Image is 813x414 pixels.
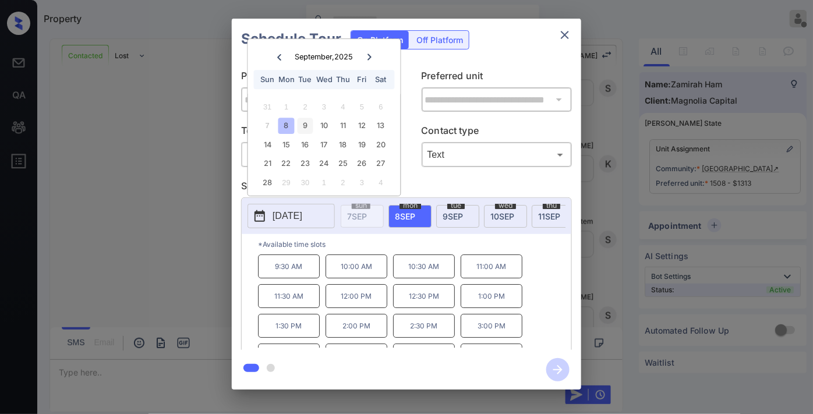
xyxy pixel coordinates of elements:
[354,118,370,134] div: Choose Friday, September 12th, 2025
[258,314,320,338] p: 1:30 PM
[393,284,455,308] p: 12:30 PM
[241,69,392,87] p: Preferred community
[298,137,313,153] div: Choose Tuesday, September 16th, 2025
[260,175,275,190] div: Choose Sunday, September 28th, 2025
[278,99,294,115] div: Not available Monday, September 1st, 2025
[241,123,392,142] p: Tour type
[316,99,332,115] div: Not available Wednesday, September 3rd, 2025
[326,314,387,338] p: 2:00 PM
[393,344,455,367] p: 4:30 PM
[298,156,313,172] div: Choose Tuesday, September 23rd, 2025
[373,72,388,87] div: Sat
[278,118,294,134] div: Choose Monday, September 8th, 2025
[316,156,332,172] div: Choose Wednesday, September 24th, 2025
[335,99,351,115] div: Not available Thursday, September 4th, 2025
[354,175,370,190] div: Not available Friday, October 3rd, 2025
[326,284,387,308] p: 12:00 PM
[354,99,370,115] div: Not available Friday, September 5th, 2025
[335,72,351,87] div: Thu
[461,314,522,338] p: 3:00 PM
[335,175,351,190] div: Not available Thursday, October 2nd, 2025
[316,118,332,134] div: Choose Wednesday, September 10th, 2025
[495,202,516,209] span: wed
[335,137,351,153] div: Choose Thursday, September 18th, 2025
[252,97,397,192] div: month 2025-09
[393,314,455,338] p: 2:30 PM
[316,175,332,190] div: Not available Wednesday, October 1st, 2025
[422,123,572,142] p: Contact type
[373,99,388,115] div: Not available Saturday, September 6th, 2025
[395,211,415,221] span: 8 SEP
[326,254,387,278] p: 10:00 AM
[447,202,465,209] span: tue
[532,205,575,228] div: date-select
[260,99,275,115] div: Not available Sunday, August 31st, 2025
[335,118,351,134] div: Choose Thursday, September 11th, 2025
[260,72,275,87] div: Sun
[273,209,302,223] p: [DATE]
[260,137,275,153] div: Choose Sunday, September 14th, 2025
[298,118,313,134] div: Choose Tuesday, September 9th, 2025
[278,156,294,172] div: Choose Monday, September 22nd, 2025
[436,205,479,228] div: date-select
[298,175,313,190] div: Not available Tuesday, September 30th, 2025
[543,202,560,209] span: thu
[373,156,388,172] div: Choose Saturday, September 27th, 2025
[298,72,313,87] div: Tue
[232,19,351,59] h2: Schedule Tour
[278,175,294,190] div: Not available Monday, September 29th, 2025
[373,137,388,153] div: Choose Saturday, September 20th, 2025
[258,234,571,254] p: *Available time slots
[538,211,560,221] span: 11 SEP
[351,31,409,49] div: On Platform
[326,344,387,367] p: 4:00 PM
[316,137,332,153] div: Choose Wednesday, September 17th, 2025
[260,118,275,134] div: Not available Sunday, September 7th, 2025
[490,211,514,221] span: 10 SEP
[388,205,432,228] div: date-select
[248,204,335,228] button: [DATE]
[461,254,522,278] p: 11:00 AM
[425,145,570,164] div: Text
[422,69,572,87] p: Preferred unit
[244,145,389,164] div: In Person
[258,344,320,367] p: 3:30 PM
[373,118,388,134] div: Choose Saturday, September 13th, 2025
[335,156,351,172] div: Choose Thursday, September 25th, 2025
[461,344,522,367] p: 5:00 PM
[553,23,577,47] button: close
[354,137,370,153] div: Choose Friday, September 19th, 2025
[443,211,463,221] span: 9 SEP
[411,31,469,49] div: Off Platform
[393,254,455,278] p: 10:30 AM
[258,284,320,308] p: 11:30 AM
[354,156,370,172] div: Choose Friday, September 26th, 2025
[484,205,527,228] div: date-select
[373,175,388,190] div: Not available Saturday, October 4th, 2025
[316,72,332,87] div: Wed
[461,284,522,308] p: 1:00 PM
[278,72,294,87] div: Mon
[278,137,294,153] div: Choose Monday, September 15th, 2025
[260,156,275,172] div: Choose Sunday, September 21st, 2025
[241,179,572,197] p: Select slot
[400,202,421,209] span: mon
[354,72,370,87] div: Fri
[298,99,313,115] div: Not available Tuesday, September 2nd, 2025
[539,355,577,385] button: btn-next
[295,52,354,61] div: September , 2025
[258,254,320,278] p: 9:30 AM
